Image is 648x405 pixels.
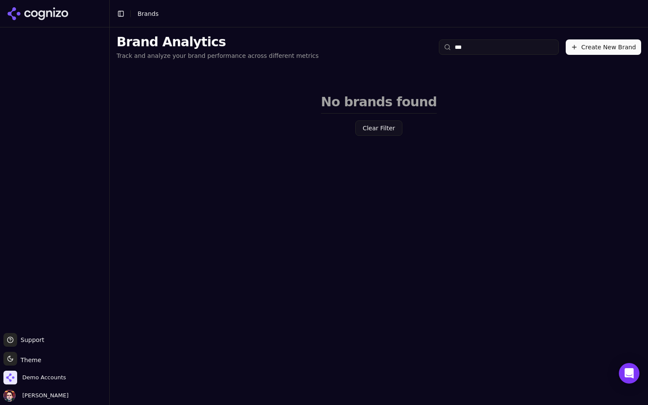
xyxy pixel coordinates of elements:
span: Brands [138,10,159,17]
span: Theme [17,357,41,363]
nav: breadcrumb [138,9,159,18]
p: Track and analyze your brand performance across different metrics [117,51,319,60]
h2: No brands found [321,94,437,114]
h1: Brand Analytics [117,34,319,50]
button: Clear Filter [355,120,402,136]
button: Open user button [3,390,69,402]
img: Deniz Ozcan [3,390,15,402]
span: [PERSON_NAME] [19,392,69,399]
div: Open Intercom Messenger [619,363,639,384]
button: Open organization switcher [3,371,66,384]
button: Create New Brand [566,39,641,55]
img: Demo Accounts [3,371,17,384]
span: Support [17,336,44,344]
span: Demo Accounts [22,374,66,381]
